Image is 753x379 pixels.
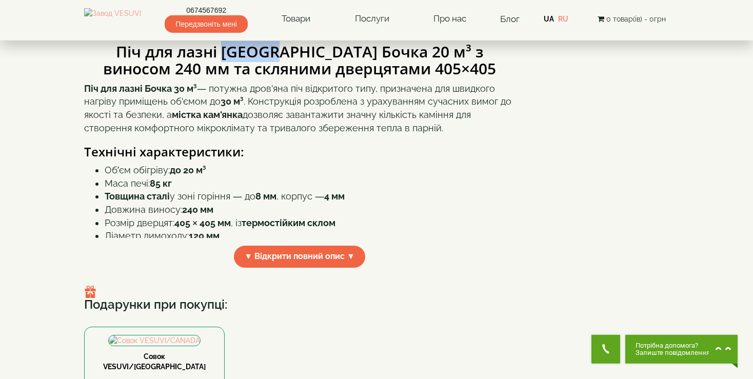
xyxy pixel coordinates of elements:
a: UA [544,15,554,23]
li: у зоні горіння — до , корпус — [105,190,515,203]
strong: містка кам'янка [172,109,243,120]
a: RU [558,15,568,23]
a: Совок VESUVI/[GEOGRAPHIC_DATA] [103,352,206,371]
button: 0 товар(ів) - 0грн [595,13,669,25]
h3: Подарунки при покупці: [84,286,669,311]
span: Передзвоніть мені [165,15,247,33]
a: Послуги [345,7,400,31]
strong: 240 мм [182,204,213,215]
strong: 405 × 405 мм [174,217,231,228]
strong: 85 кг [150,178,172,189]
li: Довжина виносу: [105,203,515,216]
strong: 4 мм [324,191,345,202]
a: 0674567692 [165,5,247,15]
button: Get Call button [591,335,620,364]
span: Залиште повідомлення [636,349,710,356]
li: Діаметр димоходу: [105,229,515,243]
li: Об’єм обігріву: [105,164,515,177]
strong: Товщина сталі [105,191,170,202]
strong: Піч для лазні Бочка 30 м³ [84,83,197,94]
span: 0 товар(ів) - 0грн [606,15,666,23]
img: Завод VESUVI [84,8,141,30]
span: ▼ Відкрити повний опис ▼ [234,246,365,268]
b: Піч для лазні [GEOGRAPHIC_DATA] Бочка 20 м³ з виносом 240 мм та скляними дверцятами 405×405 [103,41,496,79]
li: Розмір дверцят: , із [105,216,515,230]
strong: 30 м³ [221,96,244,107]
a: Про нас [423,7,477,31]
b: Технічні характеристики: [84,143,244,160]
span: Потрібна допомога? [636,342,710,349]
strong: термостійким склом [242,217,335,228]
a: Товари [271,7,321,31]
button: Chat button [625,335,738,364]
img: Совок VESUVI/CANADA [109,335,200,346]
img: gift [84,286,96,298]
li: Маса печі: [105,177,515,190]
strong: 8 мм [255,191,276,202]
p: — потужна дров'яна піч відкритого типу, призначена для швидкого нагріву приміщень об'ємом до . Ко... [84,82,515,135]
strong: 120 мм [189,230,220,241]
a: Блог [500,14,520,24]
strong: до 20 м³ [170,165,206,175]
